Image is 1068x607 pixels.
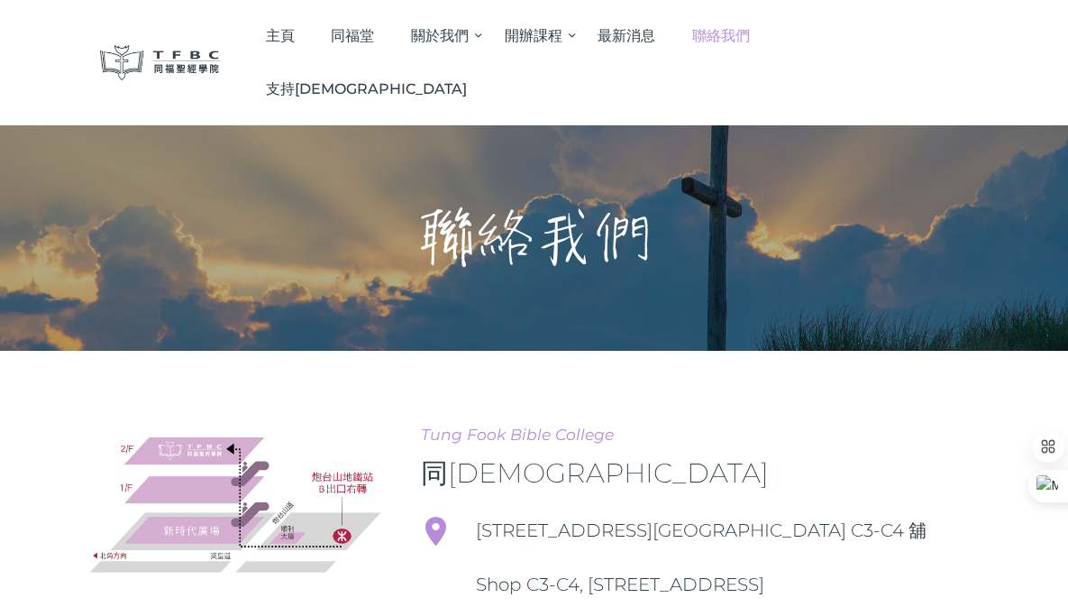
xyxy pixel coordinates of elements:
[266,80,467,97] span: 支持[DEMOGRAPHIC_DATA]
[421,456,769,490] span: 同[DEMOGRAPHIC_DATA]
[598,27,655,44] span: 最新消息
[476,544,960,598] span: Shop C3-C4, [STREET_ADDRESS]
[331,27,374,44] span: 同福堂
[313,9,393,62] a: 同福堂
[266,27,295,44] span: 主頁
[247,9,313,62] a: 主頁
[692,27,750,44] span: 聯絡我們
[580,9,674,62] a: 最新消息
[486,9,580,62] a: 開辦課程
[100,45,221,80] img: 同福聖經學院 TFBC
[505,27,562,44] span: 開辦課程
[411,27,469,44] span: 關於我們
[673,9,768,62] a: 聯絡我們
[393,9,487,62] a: 關於我們
[417,202,652,274] h1: 聯絡我們
[421,423,960,446] span: Tung Fook Bible College
[476,517,960,544] span: [STREET_ADDRESS][GEOGRAPHIC_DATA] C3-C4 舖
[247,62,485,115] a: 支持[DEMOGRAPHIC_DATA]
